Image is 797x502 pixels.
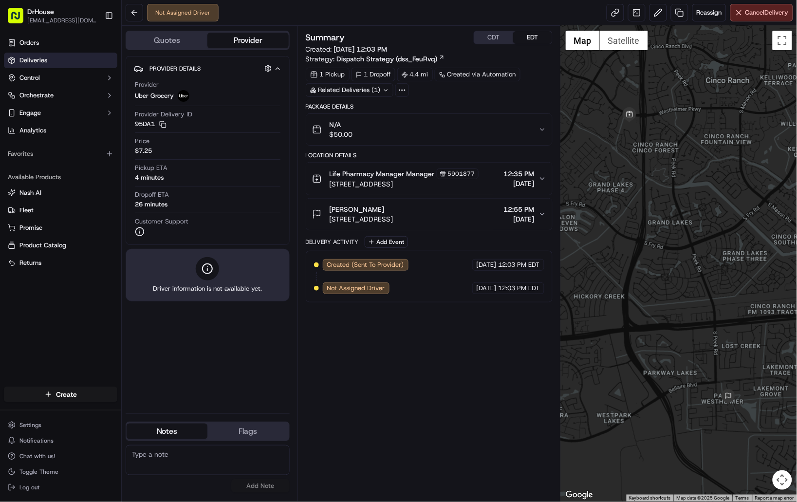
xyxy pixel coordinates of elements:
[477,284,497,293] span: [DATE]
[19,91,54,100] span: Orchestrate
[86,151,106,159] span: [DATE]
[134,60,281,76] button: Provider Details
[327,260,404,269] span: Created (Sent To Provider)
[755,495,794,501] a: Report a map error
[474,31,513,44] button: CDT
[330,120,353,130] span: N/A
[448,170,475,178] span: 5901877
[330,179,479,189] span: [STREET_ADDRESS]
[135,147,152,155] span: $7.25
[513,31,552,44] button: EDT
[499,284,540,293] span: 12:03 PM EDT
[86,177,106,185] span: [DATE]
[78,214,160,231] a: 💻API Documentation
[135,217,188,226] span: Customer Support
[677,495,730,501] span: Map data ©2025 Google
[4,465,117,479] button: Toggle Theme
[4,481,117,494] button: Log out
[306,44,388,54] span: Created:
[306,83,393,97] div: Related Deliveries (1)
[629,495,671,502] button: Keyboard shortcuts
[207,424,288,439] button: Flags
[19,74,40,82] span: Control
[330,169,435,179] span: Life Pharmacy Manager Manager
[8,241,113,250] a: Product Catalog
[6,214,78,231] a: 📗Knowledge Base
[8,188,113,197] a: Nash AI
[127,33,207,48] button: Quotes
[4,4,101,27] button: DrHouse[EMAIL_ADDRESS][DOMAIN_NAME]
[504,179,535,188] span: [DATE]
[697,8,722,17] span: Reassign
[149,65,201,73] span: Provider Details
[82,219,90,226] div: 💻
[10,219,18,226] div: 📗
[19,56,47,65] span: Deliveries
[151,125,177,136] button: See all
[19,468,58,476] span: Toggle Theme
[135,200,167,209] div: 26 minutes
[10,10,29,29] img: Nash
[10,39,177,55] p: Welcome 👋
[19,178,27,186] img: 1736555255976-a54dd68f-1ca7-489b-9aae-adbdc363a1c4
[135,80,159,89] span: Provider
[30,151,79,159] span: [PERSON_NAME]
[365,236,408,248] button: Add Event
[4,434,117,447] button: Notifications
[306,151,553,159] div: Location Details
[306,199,552,230] button: [PERSON_NAME][STREET_ADDRESS]12:55 PM[DATE]
[306,33,345,42] h3: Summary
[773,31,792,50] button: Toggle fullscreen view
[4,146,117,162] div: Favorites
[504,169,535,179] span: 12:35 PM
[19,206,34,215] span: Fleet
[19,421,41,429] span: Settings
[435,68,520,81] a: Created via Automation
[306,68,350,81] div: 1 Pickup
[337,54,445,64] a: Dispatch Strategy (dss_FeuRvq)
[207,33,288,48] button: Provider
[306,238,359,246] div: Delivery Activity
[19,259,41,267] span: Returns
[19,38,39,47] span: Orders
[4,449,117,463] button: Chat with us!
[504,214,535,224] span: [DATE]
[20,93,38,111] img: 1724597045416-56b7ee45-8013-43a0-a6f9-03cb97ddad50
[10,127,65,134] div: Past conversations
[25,63,175,73] input: Got a question? Start typing here...
[477,260,497,269] span: [DATE]
[306,103,553,111] div: Package Details
[27,17,97,24] span: [EMAIL_ADDRESS][DOMAIN_NAME]
[504,205,535,214] span: 12:55 PM
[4,123,117,138] a: Analytics
[44,93,160,103] div: Start new chat
[306,54,445,64] div: Strategy:
[330,214,393,224] span: [STREET_ADDRESS]
[773,470,792,490] button: Map camera controls
[4,418,117,432] button: Settings
[81,151,84,159] span: •
[745,8,789,17] span: Cancel Delivery
[135,92,174,100] span: Uber Grocery
[135,110,192,119] span: Provider Delivery ID
[81,177,84,185] span: •
[27,7,54,17] button: DrHouse
[4,105,117,121] button: Engage
[153,284,262,293] span: Driver information is not available yet.
[19,452,55,460] span: Chat with us!
[166,96,177,108] button: Start new chat
[499,260,540,269] span: 12:03 PM EDT
[397,68,433,81] div: 4.4 mi
[334,45,388,54] span: [DATE] 12:03 PM
[19,126,46,135] span: Analytics
[10,168,25,184] img: Bea Lacdao
[178,90,189,102] img: uber-new-logo.jpeg
[135,173,164,182] div: 4 minutes
[19,437,54,445] span: Notifications
[4,70,117,86] button: Control
[8,223,113,232] a: Promise
[19,218,74,227] span: Knowledge Base
[330,205,385,214] span: [PERSON_NAME]
[566,31,600,50] button: Show street map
